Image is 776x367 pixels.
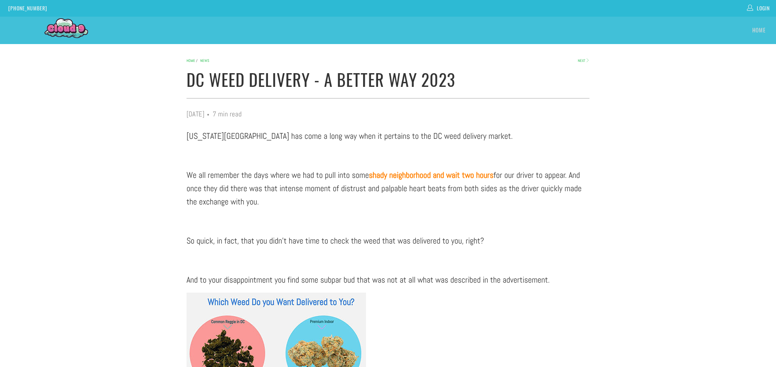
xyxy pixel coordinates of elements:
[44,17,88,42] img: Cloud 9
[200,58,209,63] a: News
[187,129,589,143] p: [US_STATE][GEOGRAPHIC_DATA] has come a long way when it pertains to the DC weed delivery market.
[213,108,242,121] span: 7 min read
[187,273,589,286] p: And to your disappointment you find some subpar bud that was not at all what was described in the...
[187,108,204,121] span: [DATE]
[187,234,589,247] p: So quick, in fact, that you didn't have time to check the weed that was delivered to you, right?
[187,58,195,63] a: Home
[187,65,589,92] h1: DC Weed Delivery - A Better Way 2023
[187,168,589,208] p: We all remember the days where we had to pull into some for our driver to appear. And once they d...
[752,21,766,40] a: Home
[578,58,589,63] a: Next
[369,170,494,180] strong: shady neighborhood and wait two hours
[196,58,199,63] span: /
